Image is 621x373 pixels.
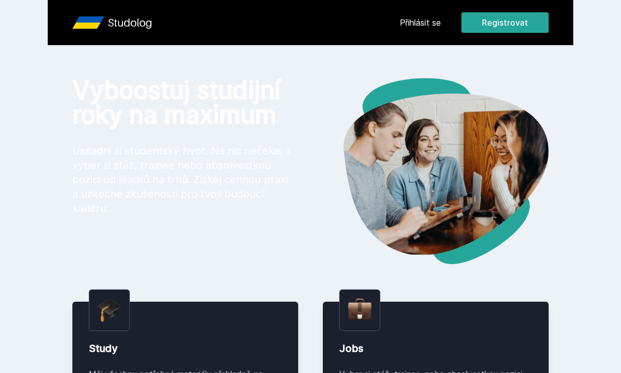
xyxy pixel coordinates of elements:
[461,12,549,33] button: Registrovat
[89,341,282,356] div: Study
[98,298,121,322] img: graduation-cap.png
[72,144,294,215] p: Usnadni si studentský život. Na nic nečekej a vyber si stáž, trainee nebo absolvestkou pozici od ...
[339,341,532,356] div: Jobs
[348,296,372,322] img: briefcase.png
[400,16,441,29] a: Přihlásit se
[310,78,549,264] img: hero.png
[72,78,294,127] h1: Vyboostuj studijní roky na maximum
